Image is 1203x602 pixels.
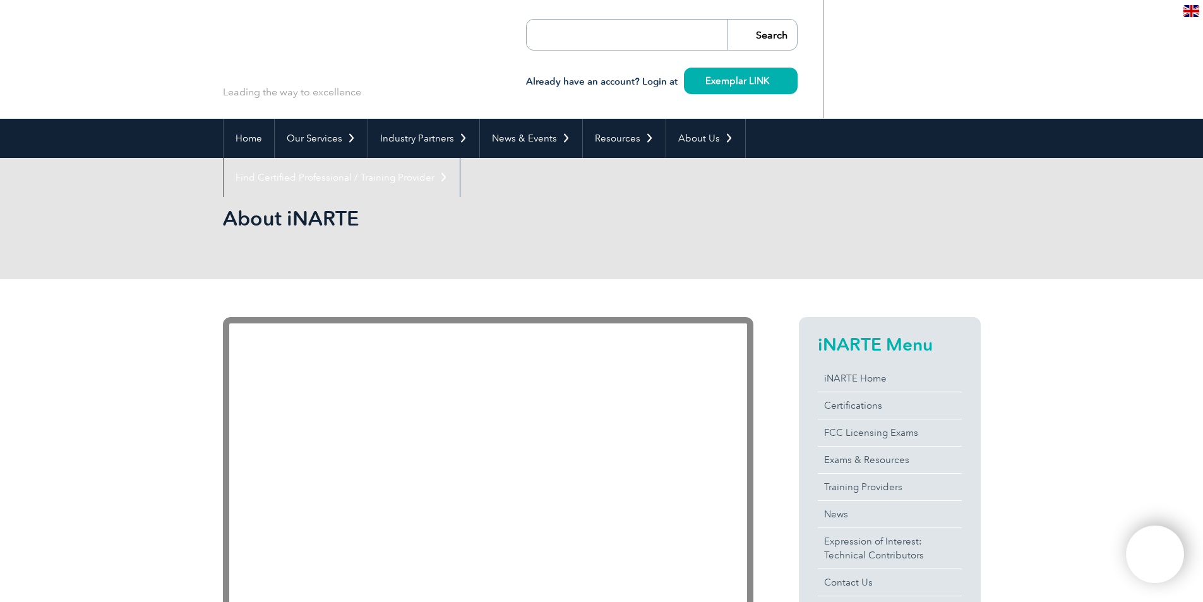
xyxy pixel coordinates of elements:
a: About Us [666,119,745,158]
h3: Already have an account? Login at [526,74,798,90]
a: iNARTE Home [818,365,962,392]
a: Training Providers [818,474,962,500]
a: Certifications [818,392,962,419]
img: svg+xml;nitro-empty-id=MzQ4OjIzMg==-1;base64,PHN2ZyB2aWV3Qm94PSIwIDAgMTEgMTEiIHdpZHRoPSIxMSIgaGVp... [769,77,776,84]
a: Exams & Resources [818,447,962,473]
p: Leading the way to excellence [223,85,361,99]
img: svg+xml;nitro-empty-id=ODg5OjExNg==-1;base64,PHN2ZyB2aWV3Qm94PSIwIDAgNDAwIDQwMCIgd2lkdGg9IjQwMCIg... [1139,539,1171,570]
h2: iNARTE Menu [818,334,962,354]
img: en [1183,5,1199,17]
a: Contact Us [818,569,962,596]
a: Resources [583,119,666,158]
a: FCC Licensing Exams [818,419,962,446]
input: Search [727,20,797,50]
a: Home [224,119,274,158]
a: Industry Partners [368,119,479,158]
a: Our Services [275,119,368,158]
h2: About iNARTE [223,208,753,229]
a: Expression of Interest:Technical Contributors [818,528,962,569]
a: News & Events [480,119,582,158]
a: Exemplar LINK [684,68,798,94]
a: Find Certified Professional / Training Provider [224,158,460,197]
a: News [818,501,962,527]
